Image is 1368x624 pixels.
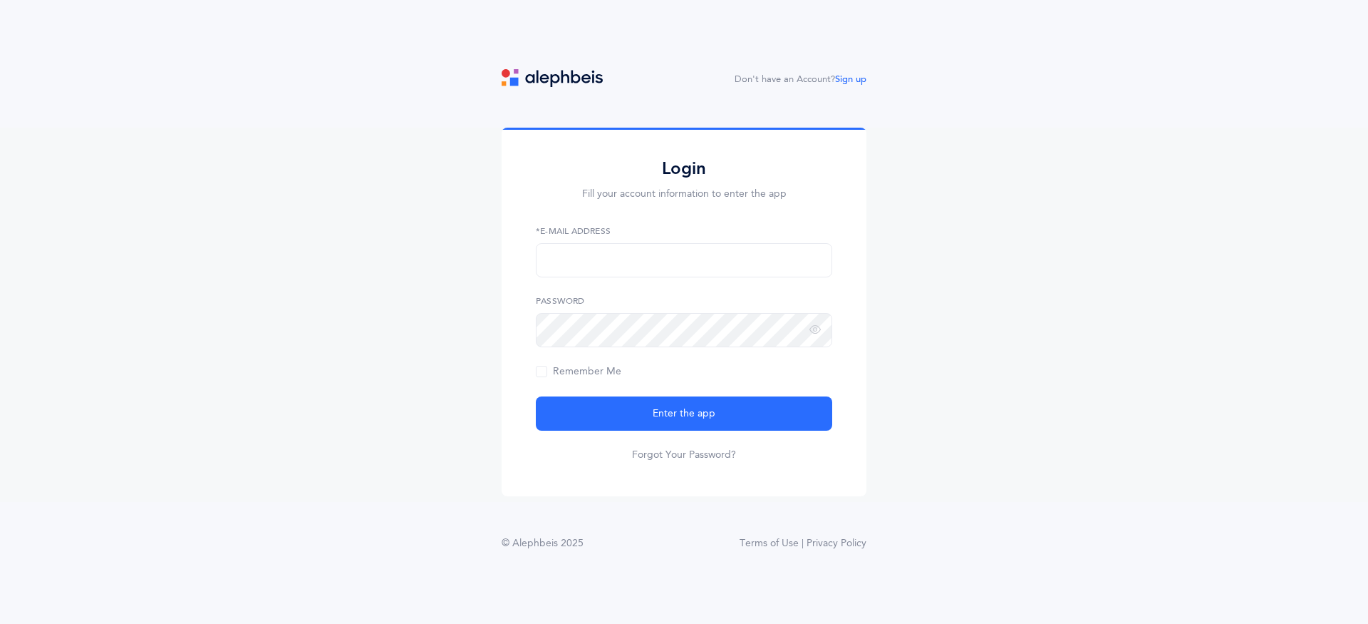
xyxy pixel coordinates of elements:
p: Fill your account information to enter the app [536,187,832,202]
button: Enter the app [536,397,832,431]
a: Sign up [835,74,866,84]
div: Don't have an Account? [735,73,866,87]
div: © Alephbeis 2025 [502,536,584,551]
img: logo.svg [502,69,603,87]
label: Password [536,295,832,307]
span: Remember Me [536,366,621,377]
span: Enter the app [653,406,715,421]
h2: Login [536,158,832,180]
a: Forgot Your Password? [632,448,736,462]
a: Terms of Use | Privacy Policy [740,536,866,551]
label: *E-Mail Address [536,225,832,237]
